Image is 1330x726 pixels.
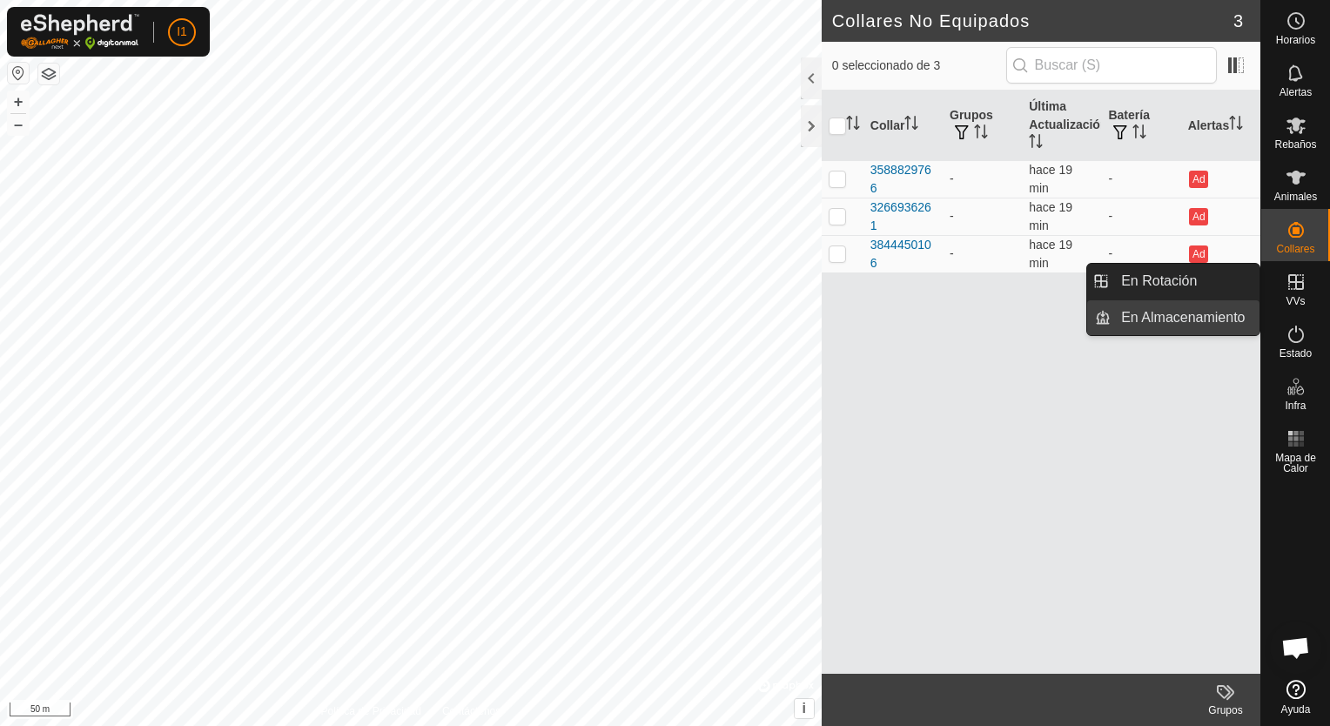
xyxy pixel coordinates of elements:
span: 17 sept 2025, 16:25 [1029,200,1072,232]
img: Logo Gallagher [21,14,139,50]
a: Contáctenos [442,703,500,719]
h2: Collares No Equipados [832,10,1233,31]
td: - [1101,235,1180,272]
span: Ayuda [1281,704,1311,715]
p-sorticon: Activar para ordenar [1029,137,1043,151]
td: - [1101,160,1180,198]
th: Alertas [1181,91,1260,161]
a: Ayuda [1261,673,1330,722]
span: En Rotación [1121,271,1197,292]
span: VVs [1286,296,1305,306]
p-sorticon: Activar para ordenar [904,118,918,132]
div: 3588829766 [870,161,936,198]
span: Alertas [1280,87,1312,97]
a: En Almacenamiento [1111,300,1259,335]
button: – [8,114,29,135]
button: + [8,91,29,112]
button: Capas del Mapa [38,64,59,84]
p-sorticon: Activar para ordenar [974,127,988,141]
span: i [803,701,806,716]
span: 17 sept 2025, 16:25 [1029,238,1072,270]
p-sorticon: Activar para ordenar [846,118,860,132]
div: Chat abierto [1270,622,1322,674]
div: 3844450106 [870,236,936,272]
td: - [943,160,1022,198]
button: Restablecer Mapa [8,63,29,84]
div: 3266936261 [870,198,936,235]
span: Rebaños [1274,139,1316,150]
p-sorticon: Activar para ordenar [1229,118,1243,132]
span: I1 [177,23,187,41]
td: - [1101,198,1180,235]
div: Grupos [1191,702,1260,718]
li: En Rotación [1087,264,1259,299]
span: Estado [1280,348,1312,359]
button: Ad [1189,171,1208,188]
span: 3 [1233,8,1243,34]
span: Horarios [1276,35,1315,45]
span: Collares [1276,244,1314,254]
a: En Rotación [1111,264,1259,299]
th: Batería [1101,91,1180,161]
span: 17 sept 2025, 16:25 [1029,163,1072,195]
button: Ad [1189,245,1208,263]
button: Ad [1189,208,1208,225]
span: En Almacenamiento [1121,307,1245,328]
span: Infra [1285,400,1306,411]
li: En Almacenamiento [1087,300,1259,335]
span: 0 seleccionado de 3 [832,57,1006,75]
th: Collar [863,91,943,161]
th: Grupos [943,91,1022,161]
span: Mapa de Calor [1266,453,1326,474]
td: - [943,198,1022,235]
a: Política de Privacidad [320,703,420,719]
th: Última Actualización [1022,91,1101,161]
td: - [943,235,1022,272]
input: Buscar (S) [1006,47,1217,84]
span: Animales [1274,192,1317,202]
button: i [795,699,814,718]
p-sorticon: Activar para ordenar [1132,127,1146,141]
